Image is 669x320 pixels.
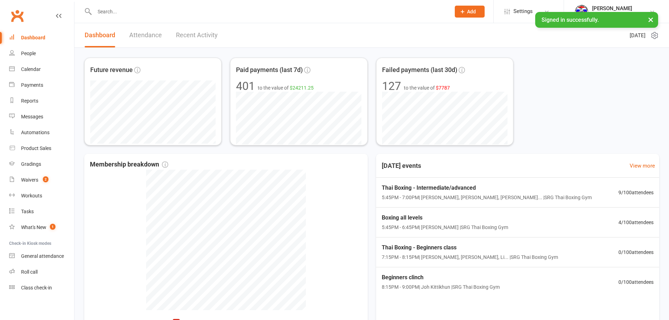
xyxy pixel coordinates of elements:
[382,65,457,75] span: Failed payments (last 30d)
[382,213,508,222] span: Boxing all levels
[21,161,41,167] div: Gradings
[290,85,314,91] span: $24211.25
[176,23,218,47] a: Recent Activity
[9,61,74,77] a: Calendar
[8,7,26,25] a: Clubworx
[21,82,43,88] div: Payments
[9,30,74,46] a: Dashboard
[236,65,303,75] span: Paid payments (last 7d)
[9,141,74,156] a: Product Sales
[382,273,500,282] span: Beginners clinch
[592,12,640,18] div: SRG Thai Boxing Gym
[436,85,450,91] span: $7787
[9,188,74,204] a: Workouts
[644,12,657,27] button: ×
[9,46,74,61] a: People
[467,9,476,14] span: Add
[9,248,74,264] a: General attendance kiosk mode
[455,6,485,18] button: Add
[21,269,38,275] div: Roll call
[21,98,38,104] div: Reports
[90,65,133,75] span: Future revenue
[9,109,74,125] a: Messages
[382,223,508,231] span: 5:45PM - 6:45PM | [PERSON_NAME] | SRG Thai Boxing Gym
[9,172,74,188] a: Waivers 2
[236,80,255,92] div: 401
[21,193,42,198] div: Workouts
[630,31,645,40] span: [DATE]
[9,220,74,235] a: What's New1
[258,84,314,92] span: to the value of
[382,243,558,252] span: Thai Boxing - Beginners class
[9,280,74,296] a: Class kiosk mode
[404,84,450,92] span: to the value of
[9,125,74,141] a: Automations
[542,17,599,23] span: Signed in successfully.
[21,114,43,119] div: Messages
[9,156,74,172] a: Gradings
[21,224,46,230] div: What's New
[9,77,74,93] a: Payments
[592,5,640,12] div: [PERSON_NAME]
[9,264,74,280] a: Roll call
[618,218,654,226] span: 4 / 100 attendees
[43,176,48,182] span: 2
[513,4,533,19] span: Settings
[618,278,654,286] span: 0 / 100 attendees
[630,162,655,170] a: View more
[618,248,654,256] span: 0 / 100 attendees
[21,51,36,56] div: People
[9,93,74,109] a: Reports
[382,194,592,201] span: 5:45PM - 7:00PM | [PERSON_NAME], [PERSON_NAME], [PERSON_NAME]... | SRG Thai Boxing Gym
[21,66,41,72] div: Calendar
[382,80,401,92] div: 127
[90,159,168,170] span: Membership breakdown
[376,159,427,172] h3: [DATE] events
[129,23,162,47] a: Attendance
[382,183,592,192] span: Thai Boxing - Intermediate/advanced
[9,204,74,220] a: Tasks
[21,209,34,214] div: Tasks
[21,145,51,151] div: Product Sales
[85,23,115,47] a: Dashboard
[50,224,55,230] span: 1
[21,285,52,290] div: Class check-in
[21,130,50,135] div: Automations
[92,7,446,17] input: Search...
[618,189,654,196] span: 9 / 100 attendees
[21,35,45,40] div: Dashboard
[21,177,38,183] div: Waivers
[382,283,500,291] span: 8:15PM - 9:00PM | Joh Kittikhun | SRG Thai Boxing Gym
[21,253,64,259] div: General attendance
[382,253,558,261] span: 7:15PM - 8:15PM | [PERSON_NAME], [PERSON_NAME], Li... | SRG Thai Boxing Gym
[575,5,589,19] img: thumb_image1718682644.png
